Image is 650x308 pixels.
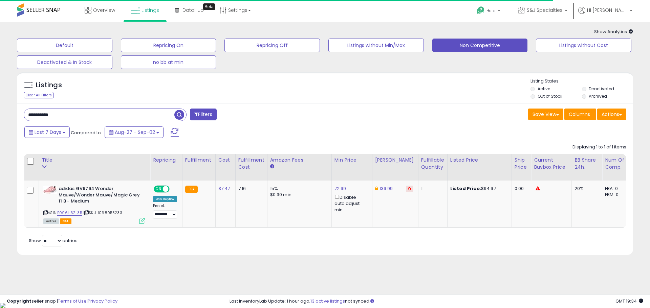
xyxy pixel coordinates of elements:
[572,144,626,150] div: Displaying 1 to 1 of 1 items
[153,204,177,219] div: Preset:
[605,192,627,198] div: FBM: 0
[380,185,393,192] a: 139.99
[24,126,70,138] button: Last 7 Days
[450,157,509,164] div: Listed Price
[450,185,481,192] b: Listed Price:
[515,186,526,192] div: 0.00
[153,157,179,164] div: Repricing
[218,185,230,192] a: 37.47
[471,1,507,22] a: Help
[569,111,590,118] span: Columns
[43,218,59,224] span: All listings currently available for purchase on Amazon
[182,7,204,14] span: DataHub
[121,39,216,52] button: Repricing On
[615,298,643,304] span: 2025-09-11 19:34 GMT
[88,298,117,304] a: Privacy Policy
[238,186,262,192] div: 7.16
[224,39,320,52] button: Repricing Off
[203,3,215,10] div: Tooltip anchor
[185,186,198,193] small: FBA
[57,210,82,216] a: B096H6ZL35
[528,109,563,120] button: Save View
[153,196,177,202] div: Win BuyBox
[334,185,346,192] a: 72.99
[59,186,141,206] b: adidas GV9764 Wonder Mauve/Wonder Mauve/Magic Grey 11 B - Medium
[270,164,274,170] small: Amazon Fees.
[154,186,163,192] span: ON
[536,39,631,52] button: Listings without Cost
[24,92,54,98] div: Clear All Filters
[589,93,607,99] label: Archived
[43,186,145,223] div: ASIN:
[115,129,155,136] span: Aug-27 - Sep-02
[538,86,550,92] label: Active
[270,157,329,164] div: Amazon Fees
[185,157,213,164] div: Fulfillment
[408,187,411,190] i: Revert to store-level Dynamic Max Price
[43,186,57,194] img: 419spCKOU5L._SL40_.jpg
[594,28,633,35] span: Show Analytics
[605,157,630,171] div: Num of Comp.
[450,186,506,192] div: $94.97
[515,157,528,171] div: Ship Price
[589,86,614,92] label: Deactivated
[334,193,367,213] div: Disable auto adjust min
[60,218,71,224] span: FBA
[7,298,31,304] strong: Copyright
[270,192,326,198] div: $0.30 min
[17,39,112,52] button: Default
[421,186,442,192] div: 1
[7,298,117,305] div: seller snap | |
[58,298,87,304] a: Terms of Use
[71,129,102,136] span: Compared to:
[190,109,216,120] button: Filters
[476,6,485,15] i: Get Help
[121,55,216,69] button: no bb at min
[605,186,627,192] div: FBA: 0
[169,186,179,192] span: OFF
[538,93,562,99] label: Out of Stock
[597,109,626,120] button: Actions
[534,157,569,171] div: Current Buybox Price
[42,157,147,164] div: Title
[36,80,62,90] h5: Listings
[142,7,159,14] span: Listings
[238,157,264,171] div: Fulfillment Cost
[530,78,633,85] p: Listing States:
[83,210,122,215] span: | SKU: 1068053233
[375,157,415,164] div: [PERSON_NAME]
[587,7,628,14] span: Hi [PERSON_NAME]
[310,298,345,304] a: 13 active listings
[334,157,369,164] div: Min Price
[564,109,596,120] button: Columns
[486,8,496,14] span: Help
[93,7,115,14] span: Overview
[29,237,78,244] span: Show: entries
[421,157,445,171] div: Fulfillable Quantity
[17,55,112,69] button: Deactivated & In Stock
[527,7,563,14] span: S&J Specialties
[432,39,528,52] button: Non Competitive
[218,157,233,164] div: Cost
[35,129,61,136] span: Last 7 Days
[375,186,378,191] i: This overrides the store level Dynamic Max Price for this listing
[575,157,599,171] div: BB Share 24h.
[575,186,597,192] div: 20%
[230,298,643,305] div: Last InventoryLab Update: 1 hour ago, not synced.
[105,126,164,138] button: Aug-27 - Sep-02
[328,39,424,52] button: Listings without Min/Max
[270,186,326,192] div: 15%
[578,7,632,22] a: Hi [PERSON_NAME]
